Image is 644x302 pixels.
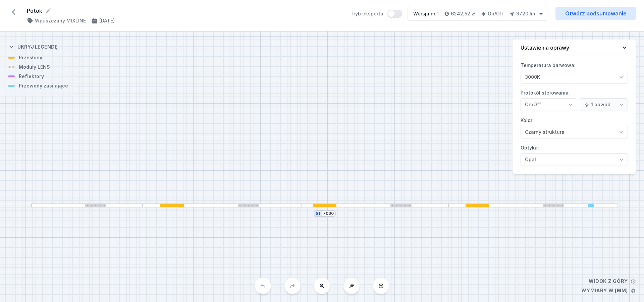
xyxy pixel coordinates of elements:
[521,44,569,52] h4: Ustawienia oprawy
[521,153,628,166] select: Optyka:
[521,87,628,111] label: Protokół sterowania:
[408,7,547,21] button: Wersja nr 16242,52 złOn/Off3720 lm
[451,10,476,17] h4: 6242,52 zł
[27,7,342,15] form: Potok
[413,10,439,17] div: Wersja nr 1
[580,98,628,111] select: Protokół sterowania:
[17,44,58,50] h4: Ukryj legendę
[513,40,636,56] button: Ustawienia oprawy
[521,71,628,83] select: Temperatura barwowa:
[351,10,402,18] label: Tryb eksperta
[521,142,628,166] label: Optyka:
[45,7,52,14] button: Edytuj nazwę projektu
[521,60,628,83] label: Temperatura barwowa:
[488,10,504,17] h4: On/Off
[35,17,86,24] h4: Wpuszczany MIXLINE
[8,38,58,54] button: Ukryj legendę
[555,7,636,20] a: Otwórz podsumowanie
[521,98,577,111] select: Protokół sterowania:
[323,211,334,216] input: Wymiar [mm]
[516,10,535,17] h4: 3720 lm
[99,17,115,24] h4: [DATE]
[387,10,402,18] button: Tryb eksperta
[521,115,628,138] label: Kolor:
[521,126,628,138] select: Kolor:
